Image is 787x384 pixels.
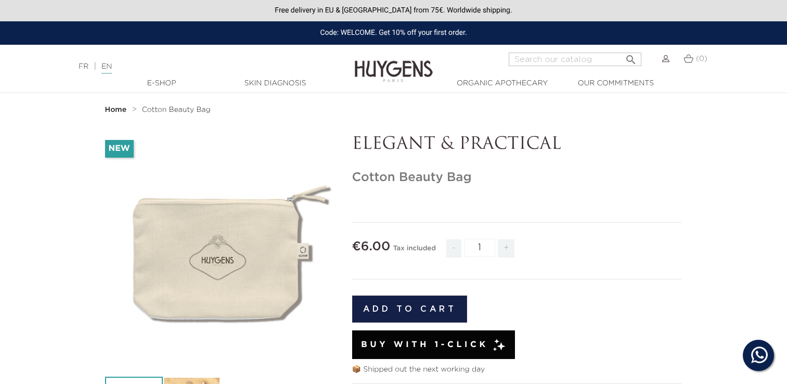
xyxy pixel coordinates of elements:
[355,44,433,84] img: Huygens
[464,239,495,257] input: Quantity
[352,135,682,155] p: ELEGANT & PRACTICAL
[73,60,320,73] div: |
[110,78,214,89] a: E-Shop
[446,239,461,258] span: -
[625,50,637,63] i: 
[622,49,640,63] button: 
[450,78,554,89] a: Organic Apothecary
[564,78,668,89] a: Our commitments
[105,140,134,158] li: New
[79,63,88,70] a: FR
[352,240,391,253] span: €6.00
[105,106,127,113] strong: Home
[509,53,641,66] input: Search
[696,55,707,62] span: (0)
[393,237,436,265] div: Tax included
[142,106,211,113] span: Cotton Beauty Bag
[498,239,514,258] span: +
[352,170,682,185] h1: Cotton Beauty Bag
[352,296,468,323] button: Add to cart
[101,63,112,74] a: EN
[352,364,682,375] p: 📦 Shipped out the next working day
[142,106,211,114] a: Cotton Beauty Bag
[105,106,129,114] a: Home
[223,78,327,89] a: Skin Diagnosis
